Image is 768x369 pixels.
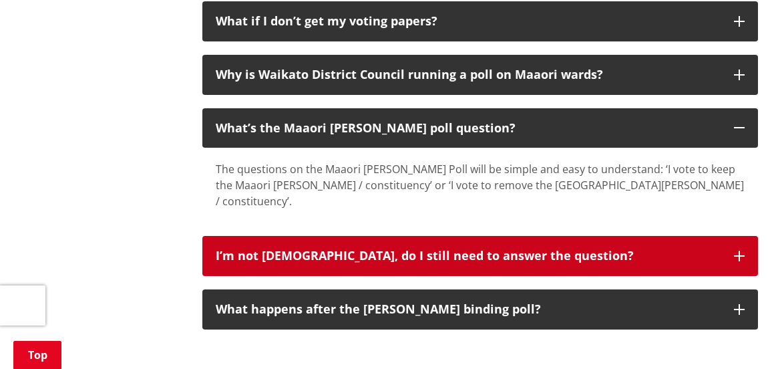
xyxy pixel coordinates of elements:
[202,1,759,41] button: What if I don’t get my voting papers?
[202,289,759,330] button: What happens after the [PERSON_NAME] binding poll?
[216,68,721,82] div: Why is Waikato District Council running a poll on Maaori wards?
[707,313,755,361] iframe: Messenger Launcher
[202,236,759,276] button: I’m not [DEMOGRAPHIC_DATA], do I still need to answer the question?
[13,341,61,369] a: Top
[216,249,721,263] div: I’m not [DEMOGRAPHIC_DATA], do I still need to answer the question?
[216,122,721,135] div: What’s the Maaori [PERSON_NAME] poll question?
[216,161,745,209] div: The questions on the Maaori [PERSON_NAME] Poll will be simple and easy to understand: ‘I vote to ...
[202,108,759,148] button: What’s the Maaori [PERSON_NAME] poll question?
[216,15,721,28] div: What if I don’t get my voting papers?
[202,55,759,95] button: Why is Waikato District Council running a poll on Maaori wards?
[216,303,721,316] div: What happens after the [PERSON_NAME] binding poll?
